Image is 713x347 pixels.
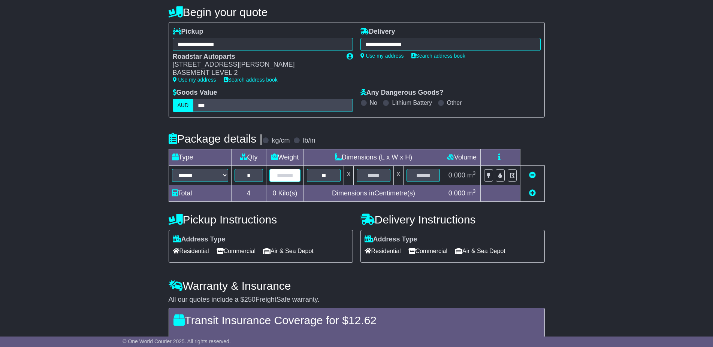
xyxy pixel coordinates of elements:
a: Use my address [173,77,216,83]
td: Volume [443,149,481,165]
a: Remove this item [529,171,536,179]
td: Weight [266,149,304,165]
td: 4 [231,185,266,201]
div: All our quotes include a $ FreightSafe warranty. [169,296,545,304]
label: Any Dangerous Goods? [360,89,444,97]
label: Address Type [365,235,417,244]
td: Dimensions (L x W x H) [304,149,443,165]
span: 250 [244,296,256,303]
label: Goods Value [173,89,217,97]
label: Other [447,99,462,106]
label: lb/in [303,137,315,145]
a: Search address book [411,53,465,59]
label: Lithium Battery [392,99,432,106]
span: Residential [173,245,209,257]
label: AUD [173,99,194,112]
span: 0.000 [448,171,465,179]
td: x [344,165,354,185]
label: No [370,99,377,106]
td: Type [169,149,231,165]
span: Commercial [217,245,256,257]
h4: Warranty & Insurance [169,280,545,292]
label: Delivery [360,28,395,36]
h4: Package details | [169,133,263,145]
span: 12.62 [348,314,377,326]
label: Address Type [173,235,226,244]
h4: Delivery Instructions [360,213,545,226]
div: [STREET_ADDRESS][PERSON_NAME] [173,61,339,69]
a: Use my address [360,53,404,59]
label: Pickup [173,28,203,36]
sup: 3 [473,188,476,194]
h4: Pickup Instructions [169,213,353,226]
span: © One World Courier 2025. All rights reserved. [123,338,231,344]
span: Air & Sea Depot [455,245,505,257]
td: Kilo(s) [266,185,304,201]
span: m [467,189,476,197]
a: Add new item [529,189,536,197]
h4: Transit Insurance Coverage for $ [173,314,540,326]
sup: 3 [473,170,476,176]
span: Air & Sea Depot [263,245,314,257]
td: Qty [231,149,266,165]
td: Dimensions in Centimetre(s) [304,185,443,201]
span: 0.000 [448,189,465,197]
span: 0 [272,189,276,197]
h4: Begin your quote [169,6,545,18]
td: Total [169,185,231,201]
label: kg/cm [272,137,290,145]
div: Roadstar Autoparts [173,53,339,61]
a: Search address book [224,77,278,83]
span: Residential [365,245,401,257]
td: x [393,165,403,185]
div: BASEMENT LEVEL 2 [173,69,339,77]
span: Commercial [408,245,447,257]
span: m [467,171,476,179]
